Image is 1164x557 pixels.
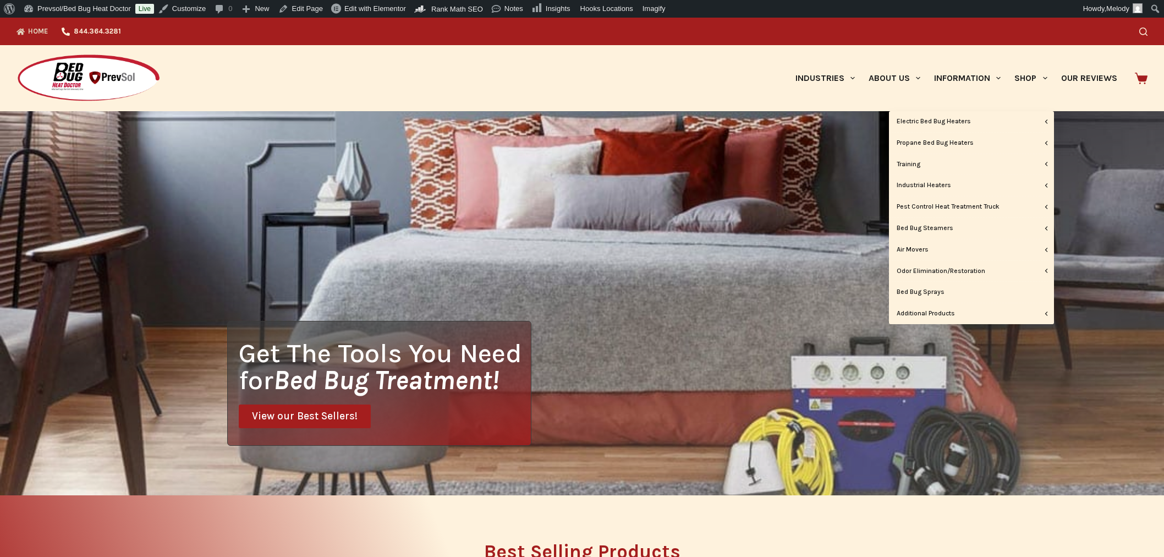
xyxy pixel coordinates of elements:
[889,175,1054,196] a: Industrial Heaters
[431,5,483,13] span: Rank Math SEO
[17,54,161,103] img: Prevsol/Bed Bug Heat Doctor
[889,111,1054,132] a: Electric Bed Bug Heaters
[788,45,1124,111] nav: Primary
[273,364,499,396] i: Bed Bug Treatment!
[1139,28,1147,36] button: Search
[1054,45,1124,111] a: Our Reviews
[135,4,154,14] a: Live
[889,239,1054,260] a: Air Movers
[788,45,861,111] a: Industries
[889,303,1054,324] a: Additional Products
[889,196,1054,217] a: Pest Control Heat Treatment Truck
[1008,45,1054,111] a: Shop
[889,133,1054,154] a: Propane Bed Bug Heaters
[927,45,1008,111] a: Information
[861,45,927,111] a: About Us
[889,261,1054,282] a: Odor Elimination/Restoration
[889,218,1054,239] a: Bed Bug Steamers
[55,18,128,45] a: 844.364.3281
[252,411,358,422] span: View our Best Sellers!
[889,282,1054,303] a: Bed Bug Sprays
[344,4,406,13] span: Edit with Elementor
[17,18,128,45] nav: Top Menu
[1106,4,1129,13] span: Melody
[17,18,55,45] a: Home
[239,405,371,428] a: View our Best Sellers!
[889,154,1054,175] a: Training
[239,340,531,394] h1: Get The Tools You Need for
